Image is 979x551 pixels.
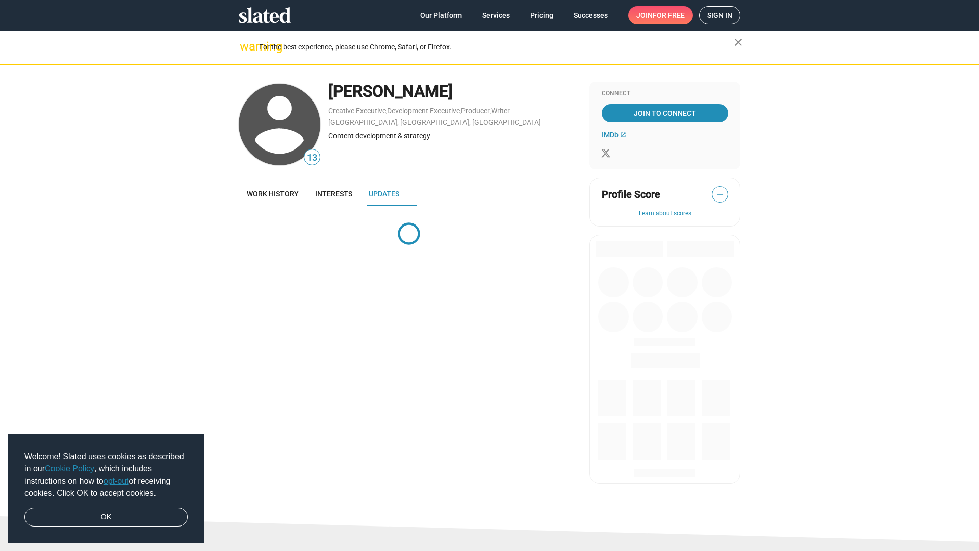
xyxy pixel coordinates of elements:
span: Join [636,6,685,24]
a: Successes [565,6,616,24]
a: Pricing [522,6,561,24]
span: Services [482,6,510,24]
span: — [712,188,728,202]
a: Our Platform [412,6,470,24]
a: Writer [491,107,510,115]
a: Join To Connect [602,104,728,122]
div: Content development & strategy [328,131,579,141]
a: Joinfor free [628,6,693,24]
span: Profile Score [602,188,660,202]
a: Creative Executive [328,107,386,115]
mat-icon: warning [240,40,252,53]
span: , [490,109,491,114]
div: For the best experience, please use Chrome, Safari, or Firefox. [259,40,734,54]
a: [GEOGRAPHIC_DATA], [GEOGRAPHIC_DATA], [GEOGRAPHIC_DATA] [328,118,541,127]
a: IMDb [602,131,626,139]
span: Pricing [530,6,553,24]
span: Successes [574,6,608,24]
mat-icon: close [732,36,744,48]
span: Welcome! Slated uses cookies as described in our , which includes instructions on how to of recei... [24,450,188,499]
a: Producer [461,107,490,115]
span: Join To Connect [604,104,726,122]
a: dismiss cookie message [24,508,188,527]
a: opt-out [104,477,129,485]
a: Interests [307,182,360,206]
mat-icon: open_in_new [620,132,626,138]
a: Cookie Policy [45,464,94,473]
span: IMDb [602,131,619,139]
span: Sign in [707,7,732,24]
a: Updates [360,182,407,206]
span: 13 [304,151,320,165]
div: [PERSON_NAME] [328,81,579,103]
span: , [460,109,461,114]
button: Learn about scores [602,210,728,218]
a: Work history [239,182,307,206]
a: Sign in [699,6,740,24]
span: for free [653,6,685,24]
span: Our Platform [420,6,462,24]
span: Interests [315,190,352,198]
span: Updates [369,190,399,198]
div: Connect [602,90,728,98]
div: cookieconsent [8,434,204,543]
a: Services [474,6,518,24]
a: Development Executive [387,107,460,115]
span: Work history [247,190,299,198]
span: , [386,109,387,114]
